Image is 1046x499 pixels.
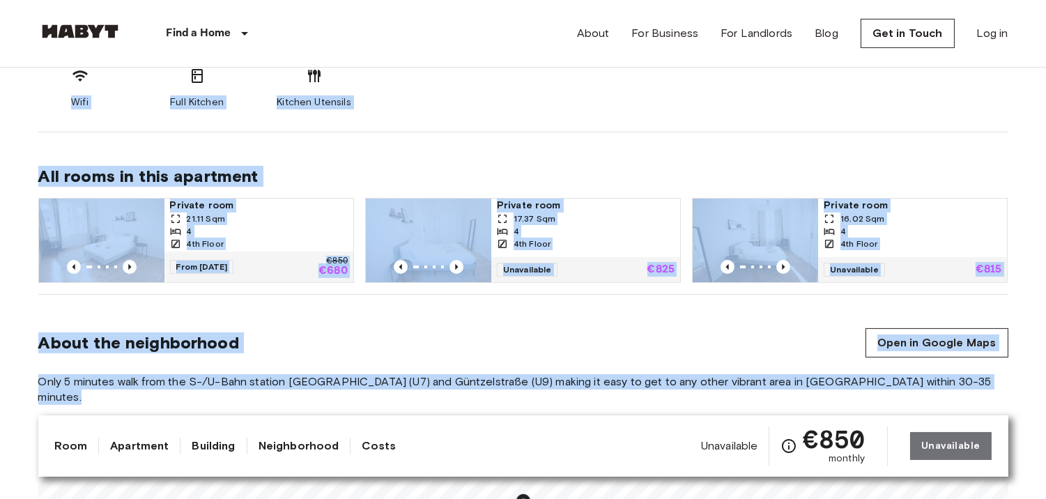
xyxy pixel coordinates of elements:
a: Get in Touch [861,19,955,48]
a: Neighborhood [259,438,339,454]
a: Room [55,438,88,454]
a: Marketing picture of unit DE-01-070-001-01HPrevious imagePrevious imagePrivate room16.02 Sqm44th ... [692,198,1008,283]
a: Log in [977,25,1008,42]
button: Previous image [67,260,81,274]
p: €815 [976,264,1002,275]
img: Habyt [38,24,122,38]
button: Previous image [449,260,463,274]
span: From [DATE] [170,260,234,274]
a: Apartment [110,438,169,454]
img: Marketing picture of unit DE-01-070-001-01H [693,199,818,282]
span: monthly [829,452,865,466]
span: Unavailable [701,438,758,454]
span: Only 5 minutes walk from the S-/U-Bahn station [GEOGRAPHIC_DATA] (U7) and Güntzelstraße (U9) maki... [38,374,1008,405]
span: 4th Floor [187,238,224,250]
img: Marketing picture of unit DE-01-070-001-03H [39,199,164,282]
span: Private room [824,199,1001,213]
img: Marketing picture of unit DE-01-070-001-04H [366,199,491,282]
span: Unavailable [824,263,885,277]
a: About [577,25,610,42]
svg: Check cost overview for full price breakdown. Please note that discounts apply to new joiners onl... [780,438,797,454]
a: Open in Google Maps [866,328,1008,358]
a: Building [192,438,235,454]
a: For Business [631,25,698,42]
a: Blog [815,25,838,42]
button: Previous image [776,260,790,274]
span: Kitchen Utensils [277,95,351,109]
button: Previous image [123,260,137,274]
span: 4th Floor [514,238,551,250]
a: Marketing picture of unit DE-01-070-001-04HPrevious imagePrevious imagePrivate room17.37 Sqm44th ... [365,198,681,283]
span: 16.02 Sqm [840,213,884,225]
span: 17.37 Sqm [514,213,555,225]
span: Unavailable [497,263,558,277]
span: 21.11 Sqm [187,213,225,225]
span: Private room [170,199,348,213]
span: Wifi [71,95,89,109]
span: 4 [514,225,519,238]
span: All rooms in this apartment [38,166,1008,187]
a: Costs [362,438,396,454]
span: 4 [187,225,192,238]
span: 4 [840,225,846,238]
button: Previous image [721,260,734,274]
span: €850 [803,427,865,452]
span: About the neighborhood [38,332,239,353]
p: €680 [318,266,348,277]
a: Marketing picture of unit DE-01-070-001-03HPrevious imagePrevious imagePrivate room21.11 Sqm44th ... [38,198,354,283]
p: €825 [647,264,675,275]
button: Previous image [394,260,408,274]
a: For Landlords [721,25,792,42]
span: Private room [497,199,675,213]
p: €850 [326,257,347,266]
span: 4th Floor [840,238,877,250]
p: Find a Home [167,25,231,42]
span: Full Kitchen [170,95,224,109]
